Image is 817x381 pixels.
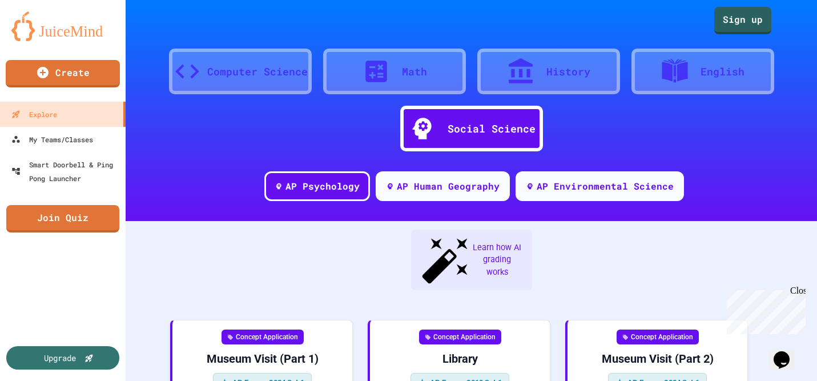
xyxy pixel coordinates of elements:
iframe: chat widget [722,286,806,334]
div: Museum Visit (Part 2) [577,351,738,366]
div: Explore [11,107,57,121]
div: Chat with us now!Close [5,5,79,73]
div: English [701,64,744,79]
iframe: chat widget [769,335,806,370]
div: Concept Application [222,330,304,344]
div: Smart Doorbell & Ping Pong Launcher [11,158,121,185]
div: Social Science [448,121,536,137]
div: Concept Application [617,330,699,344]
div: Math [402,64,427,79]
div: Museum Visit (Part 1) [182,351,343,366]
div: History [546,64,590,79]
a: Create [6,60,120,87]
div: Concept Application [419,330,501,344]
div: Library [379,351,541,366]
div: AP Environmental Science [537,179,674,193]
a: Sign up [714,7,771,34]
a: Join Quiz [6,205,119,232]
div: Upgrade [44,352,76,364]
div: AP Human Geography [397,179,500,193]
img: logo-orange.svg [11,11,114,41]
span: Learn how AI grading works [472,242,523,279]
div: My Teams/Classes [11,133,93,146]
div: AP Psychology [285,179,360,193]
div: Computer Science [207,64,308,79]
